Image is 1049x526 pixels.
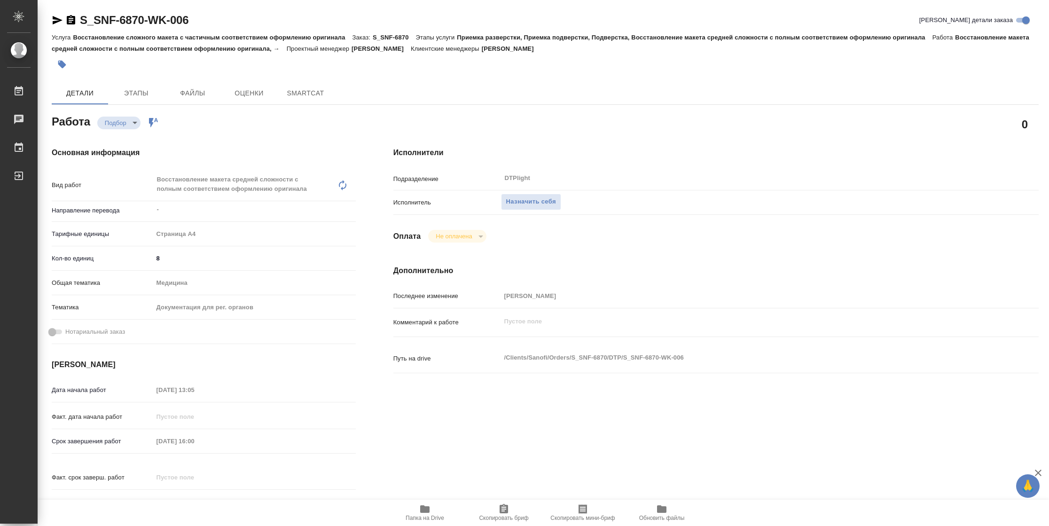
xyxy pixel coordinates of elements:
[80,14,188,26] a: S_SNF-6870-WK-006
[393,231,421,242] h4: Оплата
[550,515,615,521] span: Скопировать мини-бриф
[170,87,215,99] span: Файлы
[52,112,90,129] h2: Работа
[65,15,77,26] button: Скопировать ссылку
[416,34,457,41] p: Этапы услуги
[393,354,501,363] p: Путь на drive
[52,147,356,158] h4: Основная информация
[52,278,153,288] p: Общая тематика
[464,500,543,526] button: Скопировать бриф
[393,291,501,301] p: Последнее изменение
[52,229,153,239] p: Тарифные единицы
[393,318,501,327] p: Комментарий к работе
[73,34,352,41] p: Восстановление сложного макета с частичным соответствием оформлению оригинала
[373,34,416,41] p: S_SNF-6870
[65,327,125,337] span: Нотариальный заказ
[501,350,985,366] textarea: /Clients/Sanofi/Orders/S_SNF-6870/DTP/S_SNF-6870-WK-006
[57,87,102,99] span: Детали
[352,45,411,52] p: [PERSON_NAME]
[932,34,955,41] p: Работа
[153,434,235,448] input: Пустое поле
[153,299,356,315] div: Документация для рег. органов
[406,515,444,521] span: Папка на Drive
[428,230,486,243] div: Подбор
[52,206,153,215] p: Направление перевода
[153,495,235,509] input: ✎ Введи что-нибудь
[1022,116,1028,132] h2: 0
[385,500,464,526] button: Папка на Drive
[52,412,153,422] p: Факт. дата начала работ
[457,34,932,41] p: Приемка разверстки, Приемка подверстки, Подверстка, Восстановление макета средней сложности с пол...
[52,34,73,41] p: Услуга
[506,196,556,207] span: Назначить себя
[52,473,153,482] p: Факт. срок заверш. работ
[52,497,153,507] p: Срок завершения услуги
[433,232,475,240] button: Не оплачена
[52,254,153,263] p: Кол-во единиц
[543,500,622,526] button: Скопировать мини-бриф
[501,194,561,210] button: Назначить себя
[153,383,235,397] input: Пустое поле
[1020,476,1036,496] span: 🙏
[482,45,541,52] p: [PERSON_NAME]
[393,265,1039,276] h4: Дополнительно
[352,34,373,41] p: Заказ:
[393,147,1039,158] h4: Исполнители
[501,289,985,303] input: Пустое поле
[153,471,235,484] input: Пустое поле
[919,16,1013,25] span: [PERSON_NAME] детали заказа
[287,45,352,52] p: Проектный менеджер
[622,500,701,526] button: Обновить файлы
[52,54,72,75] button: Добавить тэг
[52,303,153,312] p: Тематика
[114,87,159,99] span: Этапы
[52,15,63,26] button: Скопировать ссылку для ЯМессенджера
[411,45,482,52] p: Клиентские менеджеры
[393,174,501,184] p: Подразделение
[52,34,1029,52] p: Восстановление макета средней сложности с полным соответствием оформлению оригинала, →
[393,198,501,207] p: Исполнитель
[283,87,328,99] span: SmartCat
[52,359,356,370] h4: [PERSON_NAME]
[227,87,272,99] span: Оценки
[52,437,153,446] p: Срок завершения работ
[479,515,528,521] span: Скопировать бриф
[52,385,153,395] p: Дата начала работ
[52,181,153,190] p: Вид работ
[153,275,356,291] div: Медицина
[153,226,356,242] div: Страница А4
[97,117,141,129] div: Подбор
[639,515,685,521] span: Обновить файлы
[102,119,129,127] button: Подбор
[153,410,235,424] input: Пустое поле
[1016,474,1040,498] button: 🙏
[153,251,356,265] input: ✎ Введи что-нибудь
